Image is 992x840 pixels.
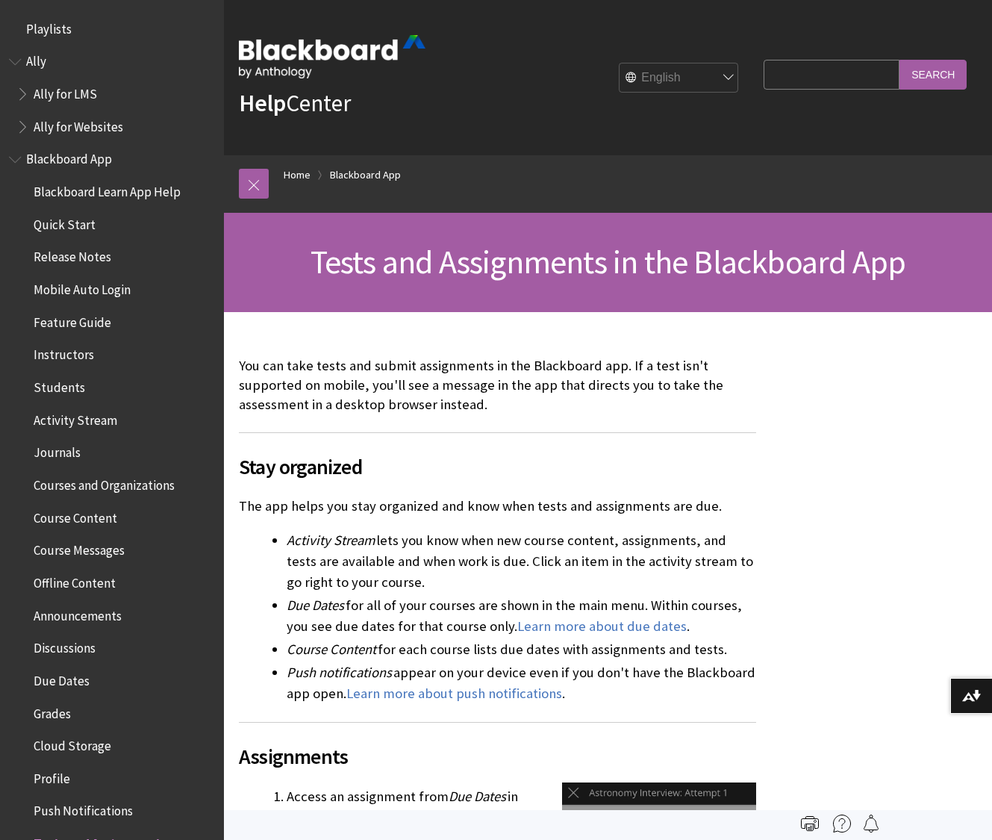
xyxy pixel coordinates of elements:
[346,685,562,703] a: Learn more about push notifications
[34,441,81,461] span: Journals
[34,603,122,623] span: Announcements
[311,241,906,282] span: Tests and Assignments in the Blackboard App
[34,733,111,753] span: Cloud Storage
[801,815,819,833] img: Print
[34,375,85,395] span: Students
[899,60,967,89] input: Search
[287,662,756,704] li: appear on your device even if you don't have the Blackboard app open. .
[239,88,351,118] a: HelpCenter
[239,451,756,482] span: Stay organized
[239,356,756,415] p: You can take tests and submit assignments in the Blackboard app. If a test isn't supported on mob...
[34,799,133,819] span: Push Notifications
[34,179,181,199] span: Blackboard Learn App Help
[517,617,687,635] a: Learn more about due dates
[620,63,739,93] select: Site Language Selector
[34,114,123,134] span: Ally for Websites
[34,343,94,363] span: Instructors
[34,245,111,265] span: Release Notes
[287,597,344,614] span: Due Dates
[34,212,96,232] span: Quick Start
[239,497,756,516] p: The app helps you stay organized and know when tests and assignments are due.
[34,538,125,559] span: Course Messages
[34,505,117,526] span: Course Content
[34,635,96,656] span: Discussions
[34,408,117,428] span: Activity Stream
[34,277,131,297] span: Mobile Auto Login
[287,530,756,593] li: lets you know when new course content, assignments, and tests are available and when work is due....
[26,16,72,37] span: Playlists
[833,815,851,833] img: More help
[34,81,97,102] span: Ally for LMS
[34,701,71,721] span: Grades
[26,49,46,69] span: Ally
[330,166,401,184] a: Blackboard App
[287,664,392,681] span: Push notifications
[287,595,756,637] li: for all of your courses are shown in the main menu. Within courses, you see due dates for that co...
[239,35,425,78] img: Blackboard by Anthology
[284,166,311,184] a: Home
[287,786,756,828] li: Access an assignment from in the menu or in a course.
[34,766,70,786] span: Profile
[9,16,215,42] nav: Book outline for Playlists
[287,639,756,660] li: for each course lists due dates with assignments and tests.
[34,668,90,688] span: Due Dates
[239,88,286,118] strong: Help
[862,815,880,833] img: Follow this page
[9,49,215,140] nav: Book outline for Anthology Ally Help
[34,310,111,330] span: Feature Guide
[239,741,756,772] span: Assignments
[287,532,375,549] span: Activity Stream
[287,641,376,658] span: Course Content
[34,570,116,591] span: Offline Content
[26,147,112,167] span: Blackboard App
[34,473,175,493] span: Courses and Organizations
[449,788,506,805] span: Due Dates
